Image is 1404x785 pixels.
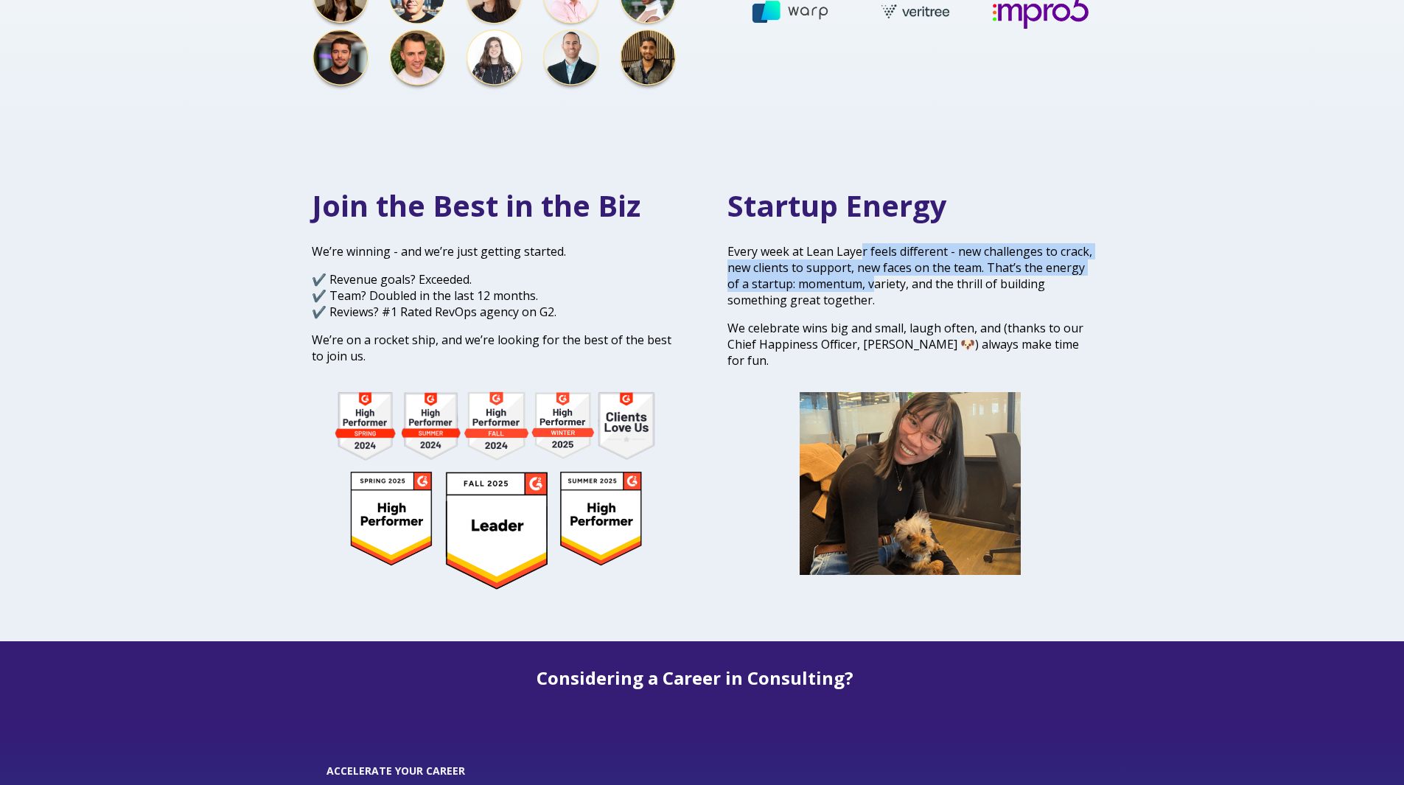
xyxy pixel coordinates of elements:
[312,243,677,259] p: We’re winning - and we’re just getting started.
[312,271,677,320] p: ✔️ Revenue goals? Exceeded. ✔️ Team? Doubled in the last 12 months. ✔️ Reviews? #1 Rated RevOps a...
[312,388,677,593] img: g2 badges website (3)
[326,764,677,778] span: ACCELERATE YOUR CAREER
[800,392,1021,575] img: Screenshot 2025-09-17 at 9.10.10 PM
[312,185,640,226] span: Join the Best in the Biz
[312,332,677,364] p: We’re on a rocket ship, and we’re looking for the best of the best to join us.
[260,668,1130,688] h2: Considering a Career in Consulting?
[727,185,947,226] span: Startup Energy
[727,320,1093,369] p: We celebrate wins big and small, laugh often, and (thanks to our Chief Happiness Officer, [PERSON...
[727,243,1093,308] p: Every week at Lean Layer feels different - new challenges to crack, new clients to support, new f...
